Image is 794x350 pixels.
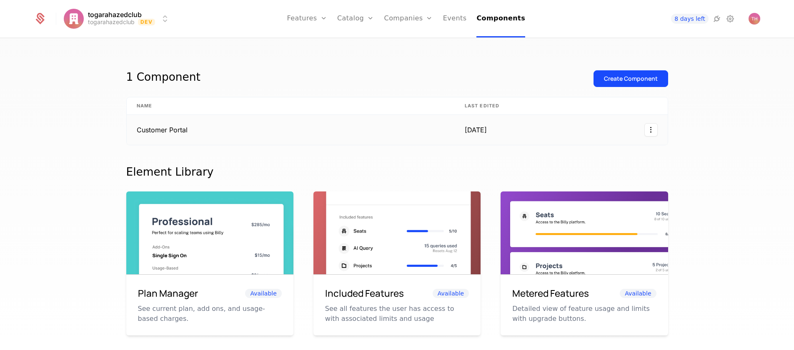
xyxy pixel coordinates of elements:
th: Last edited [455,97,513,115]
button: Select environment [66,10,170,28]
a: Settings [725,14,735,24]
h6: Plan Manager [138,286,198,300]
a: 8 days left [671,14,709,24]
div: [DATE] [465,125,503,135]
span: Dev [138,19,155,25]
button: Create Component [594,70,668,87]
p: See current plan, add ons, and usage-based charges. [138,304,282,324]
span: Available [620,289,656,298]
div: Create Component [604,74,658,83]
th: Name [127,97,455,115]
a: Integrations [712,14,722,24]
span: togarahazedclub [88,11,142,18]
div: Element Library [126,165,668,179]
span: Available [433,289,469,298]
div: 1 Component [126,70,200,87]
span: Available [245,289,281,298]
img: togarahazedclub [64,9,84,29]
p: Detailed view of feature usage and limits with upgrade buttons. [512,304,656,324]
h6: Metered Features [512,286,589,300]
button: Open user button [749,13,760,25]
p: See all features the user has access to with associated limits and usage [325,304,469,324]
td: Customer Portal [127,115,455,145]
h6: Included Features [325,286,404,300]
img: Togara Hess [749,13,760,25]
div: togarahazedclub [88,18,135,26]
button: Select action [644,123,658,137]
